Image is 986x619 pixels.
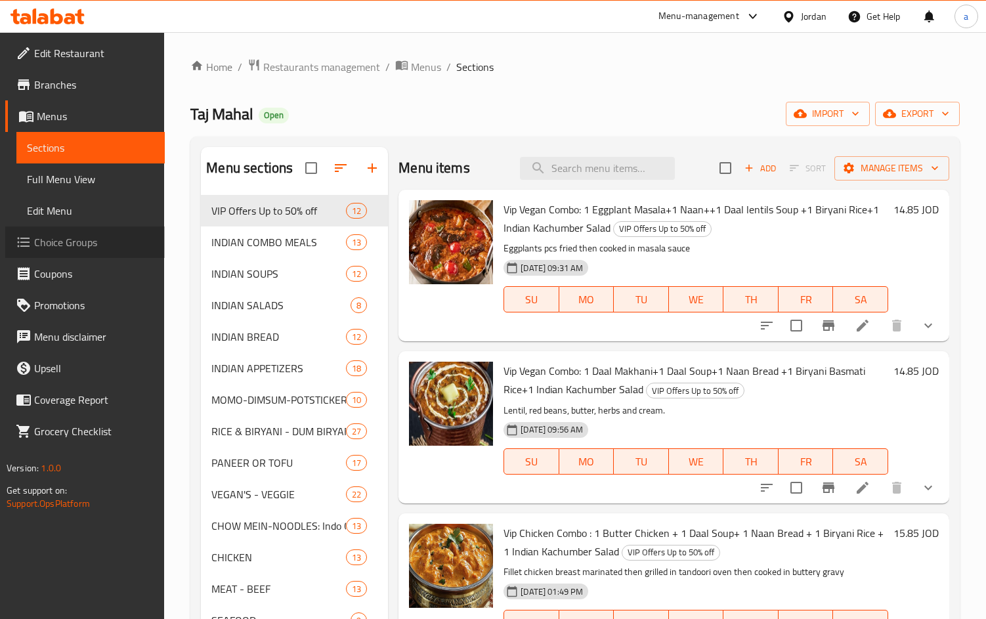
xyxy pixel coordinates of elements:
img: Vip Vegan Combo: 1 Daal Makhani+1 Daal Soup+1 Naan Bread +1 Biryani Basmati Rice+1 Indian Kachumb... [409,362,493,446]
div: CHOW MEIN-NOODLES: Indo Chinese13 [201,510,388,542]
span: FR [784,290,828,309]
span: Get support on: [7,482,67,499]
span: INDIAN SALADS [211,297,351,313]
li: / [446,59,451,75]
div: INDIAN COMBO MEALS13 [201,226,388,258]
span: Grocery Checklist [34,423,154,439]
div: items [346,329,367,345]
span: WE [674,452,719,471]
div: VIP Offers Up to 50% off [211,203,346,219]
div: Open [259,108,289,123]
span: Manage items [845,160,939,177]
span: PANEER OR TOFU [211,455,346,471]
div: CHICKEN [211,549,346,565]
button: TU [614,448,669,475]
button: Branch-specific-item [813,472,844,503]
button: TU [614,286,669,312]
a: Edit menu item [855,480,870,496]
button: WE [669,448,724,475]
span: SU [509,452,553,471]
a: Choice Groups [5,226,165,258]
span: Edit Menu [27,203,154,219]
img: Vip Chicken Combo : 1 Butter Chicken + 1 Daal Soup+ 1 Naan Bread + 1 Biryani Rice + 1 Indian Kach... [409,524,493,608]
span: Full Menu View [27,171,154,187]
a: Menu disclaimer [5,321,165,352]
button: SA [833,286,888,312]
div: INDIAN APPETIZERS18 [201,352,388,384]
span: 13 [347,583,366,595]
span: export [886,106,949,122]
button: FR [779,448,834,475]
span: Restaurants management [263,59,380,75]
li: / [385,59,390,75]
span: Version: [7,459,39,477]
input: search [520,157,675,180]
div: items [346,266,367,282]
span: TU [619,452,664,471]
div: INDIAN SOUPS [211,266,346,282]
span: [DATE] 01:49 PM [515,586,588,598]
a: Edit menu item [855,318,870,333]
button: SU [504,448,559,475]
span: INDIAN COMBO MEALS [211,234,346,250]
span: [DATE] 09:56 AM [515,423,588,436]
span: Menu disclaimer [34,329,154,345]
h2: Menu items [398,158,470,178]
p: Lentil, red beans, butter, herbs and cream. [504,402,888,419]
span: FR [784,452,828,471]
span: 13 [347,236,366,249]
span: MO [565,290,609,309]
span: Promotions [34,297,154,313]
a: Branches [5,69,165,100]
a: Home [190,59,232,75]
div: Menu-management [658,9,739,24]
span: 12 [347,205,366,217]
div: CHICKEN13 [201,542,388,573]
span: Add [742,161,778,176]
div: VIP Offers Up to 50% off [646,383,744,398]
span: 27 [347,425,366,438]
span: SU [509,290,553,309]
span: Add item [739,158,781,179]
div: items [351,297,367,313]
span: 1.0.0 [41,459,61,477]
div: MOMO-DIMSUM-POTSTICKERS10 [201,384,388,416]
span: 13 [347,551,366,564]
a: Promotions [5,289,165,321]
span: SA [838,290,883,309]
li: / [238,59,242,75]
div: VEGAN'S - VEGGIE22 [201,479,388,510]
button: MO [559,286,614,312]
div: items [346,455,367,471]
a: Coupons [5,258,165,289]
span: RICE & BIRYANI - DUM BIRYANI CLAYPOT [211,423,346,439]
a: Edit Menu [16,195,165,226]
a: Edit Restaurant [5,37,165,69]
div: PANEER OR TOFU17 [201,447,388,479]
span: 18 [347,362,366,375]
span: Upsell [34,360,154,376]
span: INDIAN BREAD [211,329,346,345]
button: import [786,102,870,126]
div: MOMO-DIMSUM-POTSTICKERS [211,392,346,408]
span: Branches [34,77,154,93]
div: items [346,203,367,219]
h6: 14.85 JOD [893,362,939,380]
span: 8 [351,299,366,312]
div: items [346,423,367,439]
span: [DATE] 09:31 AM [515,262,588,274]
div: items [346,581,367,597]
div: INDIAN APPETIZERS [211,360,346,376]
button: Branch-specific-item [813,310,844,341]
span: Menus [411,59,441,75]
button: show more [912,472,944,503]
span: MEAT - BEEF [211,581,346,597]
span: VIP Offers Up to 50% off [614,221,711,236]
div: VIP Offers Up to 50% off [613,221,712,237]
span: import [796,106,859,122]
button: Add [739,158,781,179]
